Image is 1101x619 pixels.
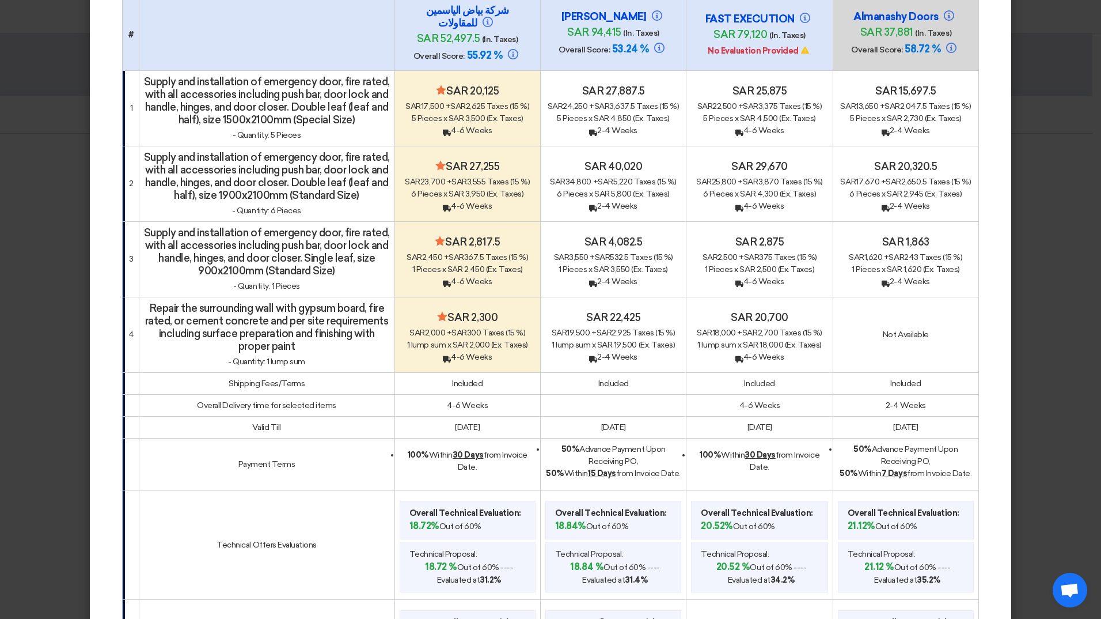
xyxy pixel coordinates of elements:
span: Overall Score: [851,45,902,55]
span: sar [743,177,758,187]
td: [DATE] [394,416,540,438]
strong: 100% [408,450,429,460]
div: 24,250 + 3,637.5 Taxes (15 %) [545,100,682,112]
td: 4-6 Weeks [394,394,540,416]
span: (In. Taxes) [623,28,659,38]
h4: sar 27,887.5 [545,85,682,97]
span: (Ex. Taxes) [778,265,815,274]
div: 17,670 + 2,650.5 Taxes (15 %) [838,176,974,188]
span: sar [451,328,467,338]
span: 6 [557,189,562,199]
span: sar [743,101,758,111]
span: Out of 60% ---- Evaluated at [409,560,529,586]
div: 25,800 + 3,870 Taxes (15 %) [691,176,827,188]
span: (Ex. Taxes) [925,114,962,123]
span: Out of 60% [409,519,481,533]
span: sar 2,000 [453,340,490,350]
span: Within from Invoice Date. [700,450,819,472]
span: sar 4,500 [740,114,778,123]
span: Technical Proposal: [555,548,623,560]
span: (Ex. Taxes) [925,189,962,199]
span: sar [840,101,856,111]
span: sar 3,550 [594,265,630,274]
span: lump sum x [701,340,741,350]
span: 1 [697,340,700,350]
h4: Almanashy Doors [848,10,963,23]
span: - Quantity: 1 Pieces [233,281,299,291]
div: 4-6 Weeks [400,200,536,212]
div: Included [400,378,536,390]
span: - Quantity: 1 lump sum [228,357,305,367]
span: sar [849,252,864,262]
span: Pieces x [856,114,885,123]
span: Out of 60% ---- Evaluated at [848,560,967,586]
div: 4-6 Weeks [400,124,536,137]
u: 30 Days [745,450,776,460]
td: Overall Delivery time for selected items [139,394,394,416]
div: 2-4 Weeks [838,275,974,288]
span: sar [697,101,713,111]
div: 2-4 Weeks [545,351,682,363]
b: Overall Technical Evaluation: [555,507,667,519]
h4: Supply and installation of emergency door, fire rated, with all accessories including push bar, d... [144,227,390,277]
span: (Ex. Taxes) [486,265,523,274]
span: 58.72 % [905,43,941,55]
b: 35.2% [917,575,941,585]
td: 2-4 Weeks [833,394,978,416]
span: sar [552,328,567,338]
span: 6 [703,189,708,199]
span: Pieces x [563,114,592,123]
span: sar [840,177,856,187]
div: 4-6 Weeks [691,124,827,137]
span: sar [409,328,425,338]
h4: Repair the surrounding wall with gypsum board, fire rated, or cement concrete and per site requir... [144,302,390,353]
span: 1 [412,265,415,274]
span: Overall Score: [413,51,465,61]
div: 19,500 + 2,925 Taxes (15 %) [545,327,682,339]
h4: [PERSON_NAME] [556,10,671,23]
div: 34,800 + 5,220 Taxes (15 %) [545,176,682,188]
span: Technical Proposal: [848,548,916,560]
span: sar 3,500 [449,114,485,123]
span: sar [594,101,610,111]
h4: Supply and installation of emergency door, fire rated, with all accessories including push bar, d... [144,151,390,202]
h4: Supply and installation of emergency door, fire rated, with all accessories including push bar, d... [144,76,390,126]
span: lump sum x [556,340,595,350]
div: 13,650 + 2,047.5 Taxes (15 %) [838,100,974,112]
h4: sar 25,875 [691,85,827,97]
span: Overall Score: [559,45,610,55]
span: sar [696,177,712,187]
h4: sar 15,697.5 [838,85,974,97]
div: 2-4 Weeks [838,200,974,212]
u: 30 Days [453,450,484,460]
div: Open chat [1053,573,1087,607]
span: sar [884,101,900,111]
h4: sar 27,255 [400,160,536,173]
span: (Ex. Taxes) [780,189,817,199]
div: Not Available [838,329,974,341]
u: 15 Days [588,469,616,478]
h4: sar 22,425 [545,311,682,324]
span: sar [550,177,565,187]
b: Overall Technical Evaluation: [409,507,521,519]
span: lump sum x [411,340,451,350]
span: Pieces x [416,265,446,274]
span: sar 18,000 [743,340,783,350]
span: sar [449,252,464,262]
span: sar [450,101,466,111]
div: 2-4 Weeks [545,275,682,288]
span: Pieces x [417,114,447,123]
h4: sar 2,875 [691,236,827,248]
span: sar [595,252,610,262]
span: sar 94,415 [567,26,621,39]
span: sar 2,500 [739,265,776,274]
span: (In. Taxes) [915,28,951,38]
div: 2-4 Weeks [545,200,682,212]
td: 4-6 Weeks [686,394,833,416]
h4: sar 20,125 [400,85,536,97]
span: sar [554,252,570,262]
span: Technical Proposal: [409,548,477,560]
span: sar [407,252,422,262]
span: sar [597,328,612,338]
span: sar 1,620 [887,265,922,274]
